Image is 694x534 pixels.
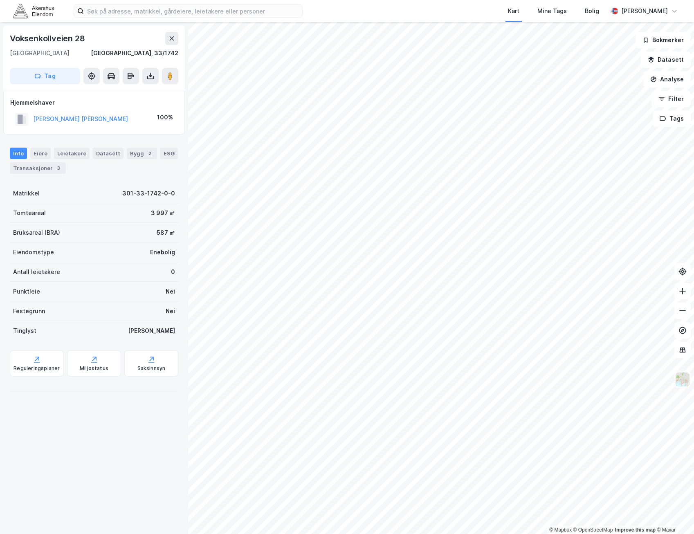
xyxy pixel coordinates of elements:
[13,4,54,18] img: akershus-eiendom-logo.9091f326c980b4bce74ccdd9f866810c.svg
[54,164,63,172] div: 3
[91,48,178,58] div: [GEOGRAPHIC_DATA], 33/1742
[641,52,691,68] button: Datasett
[675,372,690,387] img: Z
[653,495,694,534] div: Kontrollprogram for chat
[146,149,154,157] div: 2
[150,247,175,257] div: Enebolig
[615,527,656,533] a: Improve this map
[508,6,519,16] div: Kart
[30,148,51,159] div: Eiere
[13,267,60,277] div: Antall leietakere
[137,365,166,372] div: Saksinnsyn
[13,365,60,372] div: Reguleringsplaner
[151,208,175,218] div: 3 997 ㎡
[13,247,54,257] div: Eiendomstype
[10,68,80,84] button: Tag
[573,527,613,533] a: OpenStreetMap
[10,148,27,159] div: Info
[10,48,70,58] div: [GEOGRAPHIC_DATA]
[127,148,157,159] div: Bygg
[10,162,66,174] div: Transaksjoner
[84,5,302,17] input: Søk på adresse, matrikkel, gårdeiere, leietakere eller personer
[636,32,691,48] button: Bokmerker
[537,6,567,16] div: Mine Tags
[13,208,46,218] div: Tomteareal
[13,287,40,296] div: Punktleie
[157,112,173,122] div: 100%
[80,365,108,372] div: Miljøstatus
[653,495,694,534] iframe: Chat Widget
[157,228,175,238] div: 587 ㎡
[171,267,175,277] div: 0
[166,306,175,316] div: Nei
[643,71,691,88] button: Analyse
[10,32,86,45] div: Voksenkollveien 28
[93,148,124,159] div: Datasett
[160,148,178,159] div: ESG
[122,188,175,198] div: 301-33-1742-0-0
[621,6,668,16] div: [PERSON_NAME]
[651,91,691,107] button: Filter
[549,527,572,533] a: Mapbox
[13,228,60,238] div: Bruksareal (BRA)
[13,188,40,198] div: Matrikkel
[653,110,691,127] button: Tags
[13,306,45,316] div: Festegrunn
[128,326,175,336] div: [PERSON_NAME]
[166,287,175,296] div: Nei
[54,148,90,159] div: Leietakere
[585,6,599,16] div: Bolig
[13,326,36,336] div: Tinglyst
[10,98,178,108] div: Hjemmelshaver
